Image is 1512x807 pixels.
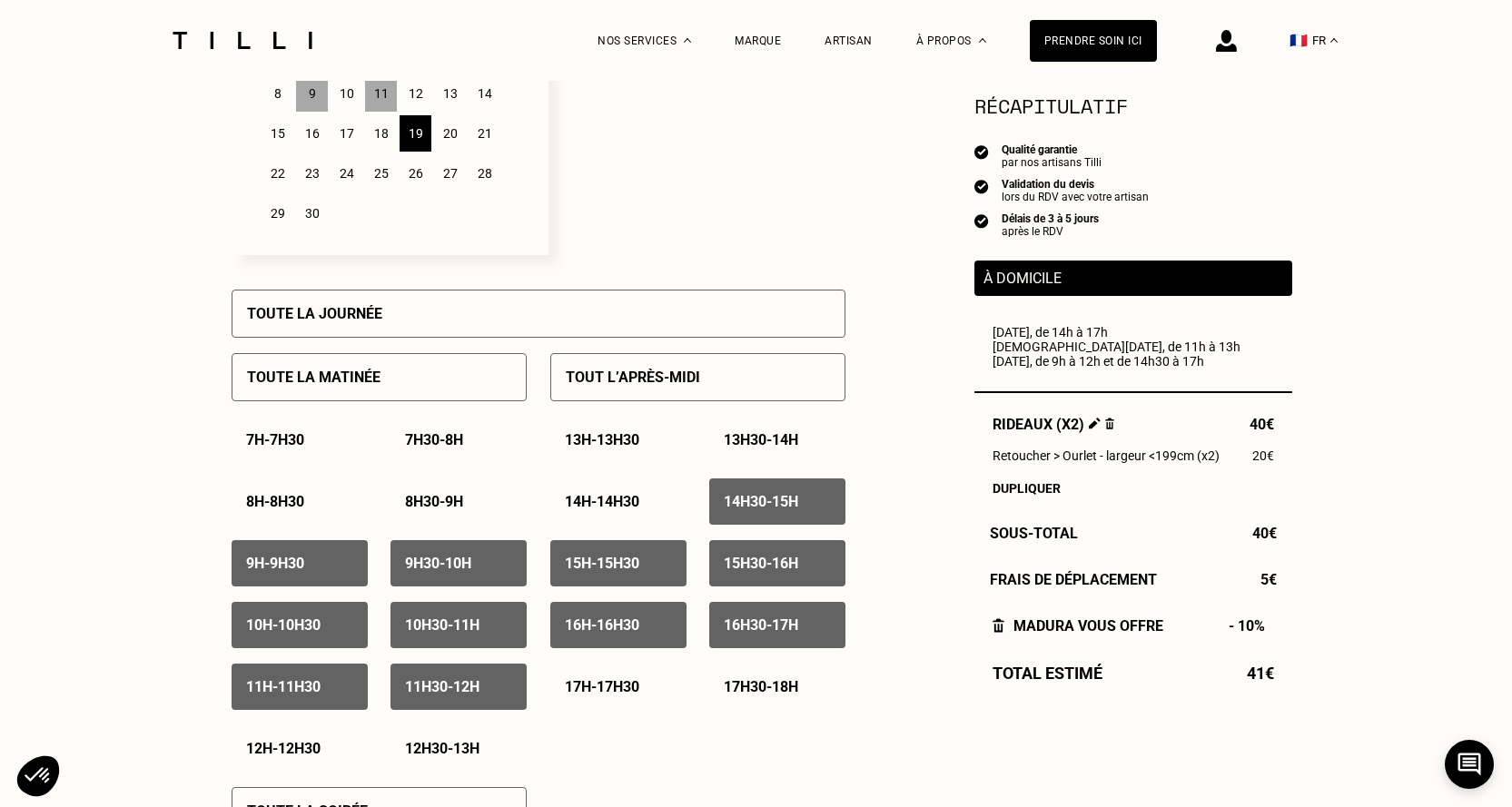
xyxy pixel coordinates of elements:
p: 15h - 15h30 [565,555,639,572]
p: 7h30 - 8h [405,431,463,448]
p: 11h - 11h30 [246,678,321,695]
span: Retoucher > Ourlet - largeur <199cm (x2) [993,448,1220,463]
p: 10h30 - 11h [405,616,479,634]
div: 27 [434,155,466,192]
p: 12h - 12h30 [246,740,321,757]
div: 17 [331,115,362,152]
p: 16h30 - 17h [724,616,798,634]
div: après le RDV [1002,225,1099,238]
p: 9h - 9h30 [246,555,304,572]
div: par nos artisans Tilli [1002,156,1102,169]
div: Validation du devis [1002,178,1149,191]
div: 25 [365,155,397,192]
a: Marque [735,34,781,47]
span: 20€ [1252,448,1274,463]
p: 7h - 7h30 [246,431,304,448]
span: - 10% [1229,617,1274,635]
div: Frais de déplacement [974,571,1292,588]
div: 24 [331,155,362,192]
span: 40€ [1250,416,1274,433]
div: 18 [365,115,397,152]
p: 14h - 14h30 [565,493,639,510]
div: 11 [365,75,397,112]
div: 22 [262,155,293,192]
section: Récapitulatif [974,91,1292,121]
div: 16 [296,115,328,152]
p: À domicile [983,270,1283,287]
div: Sous-Total [974,525,1292,542]
p: 16h - 16h30 [565,616,639,634]
p: 13h30 - 14h [724,431,798,448]
div: 23 [296,155,328,192]
span: 41€ [1247,664,1274,683]
div: [DATE], de 14h à 17h [993,325,1274,340]
div: 13 [434,75,466,112]
p: 17h - 17h30 [565,678,639,695]
div: 19 [400,115,431,152]
span: 40€ [1252,525,1277,542]
img: Menu déroulant [684,38,691,43]
div: 29 [262,195,293,231]
div: 26 [400,155,431,192]
img: icon list info [974,143,989,160]
div: 9 [296,75,328,112]
img: icon list info [974,212,989,229]
div: 20 [434,115,466,152]
p: 14h30 - 15h [724,493,798,510]
a: Prendre soin ici [1030,20,1157,62]
img: Logo du service de couturière Tilli [166,32,319,49]
div: Qualité garantie [1002,143,1102,156]
p: 9h30 - 10h [405,555,471,572]
img: menu déroulant [1330,38,1338,43]
div: 15 [262,115,293,152]
div: [DATE], de 9h à 12h et de 14h30 à 17h [993,354,1274,369]
p: Toute la matinée [247,369,380,386]
p: Toute la journée [247,305,382,322]
p: 11h30 - 12h [405,678,479,695]
div: 14 [469,75,500,112]
span: Rideaux (x2) [993,416,1115,433]
div: 8 [262,75,293,112]
p: 15h30 - 16h [724,555,798,572]
div: [DEMOGRAPHIC_DATA][DATE], de 11h à 13h [993,340,1274,354]
p: 17h30 - 18h [724,678,798,695]
div: Total estimé [974,664,1292,683]
p: 10h - 10h30 [246,616,321,634]
img: icon list info [974,178,989,194]
div: 10 [331,75,362,112]
div: lors du RDV avec votre artisan [1002,191,1149,203]
div: 28 [469,155,500,192]
div: Madura vous offre [993,617,1163,635]
p: 8h30 - 9h [405,493,463,510]
p: 12h30 - 13h [405,740,479,757]
div: Dupliquer [993,481,1274,496]
p: 13h - 13h30 [565,431,639,448]
p: 8h - 8h30 [246,493,304,510]
div: 30 [296,195,328,231]
img: Éditer [1089,418,1101,429]
div: Délais de 3 à 5 jours [1002,212,1099,225]
span: 🇫🇷 [1290,32,1308,49]
span: 5€ [1260,571,1277,588]
img: icône connexion [1216,30,1237,52]
img: Menu déroulant à propos [979,38,986,43]
p: Tout l’après-midi [566,369,700,386]
img: Supprimer [1105,418,1115,429]
a: Artisan [825,34,873,47]
div: 21 [469,115,500,152]
div: 12 [400,75,431,112]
